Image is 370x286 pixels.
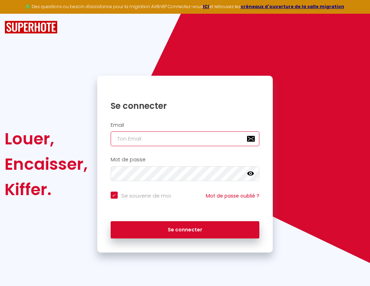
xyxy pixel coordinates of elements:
[111,221,260,239] button: Se connecter
[206,192,259,199] a: Mot de passe oublié ?
[111,131,260,146] input: Ton Email
[111,122,260,128] h2: Email
[111,100,260,111] h1: Se connecter
[5,126,88,151] div: Louer,
[111,157,260,163] h2: Mot de passe
[5,151,88,177] div: Encaisser,
[241,4,344,10] a: créneaux d'ouverture de la salle migration
[203,4,209,10] a: ICI
[5,21,57,34] img: SuperHote logo
[6,3,27,24] button: Ouvrir le widget de chat LiveChat
[5,177,88,202] div: Kiffer.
